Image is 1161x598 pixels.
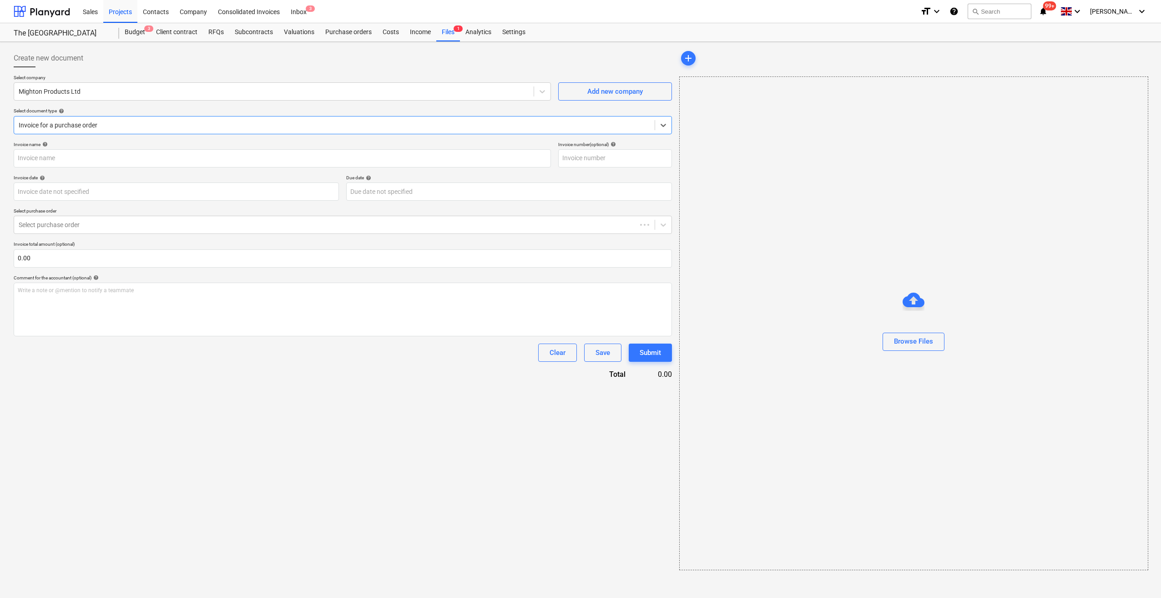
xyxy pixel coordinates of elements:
[346,182,672,201] input: Due date not specified
[346,175,672,181] div: Due date
[57,108,64,114] span: help
[119,23,151,41] a: Budget3
[587,86,643,97] div: Add new company
[558,149,672,167] input: Invoice number
[968,4,1031,19] button: Search
[278,23,320,41] a: Valuations
[91,275,99,280] span: help
[119,23,151,41] div: Budget
[497,23,531,41] a: Settings
[629,344,672,362] button: Submit
[14,275,672,281] div: Comment for the accountant (optional)
[972,8,979,15] span: search
[931,6,942,17] i: keyboard_arrow_down
[1039,6,1048,17] i: notifications
[436,23,460,41] a: Files1
[1136,6,1147,17] i: keyboard_arrow_down
[596,347,610,359] div: Save
[14,182,339,201] input: Invoice date not specified
[364,175,371,181] span: help
[558,142,672,147] div: Invoice number (optional)
[460,23,497,41] a: Analytics
[454,25,463,32] span: 1
[229,23,278,41] a: Subcontracts
[40,142,48,147] span: help
[14,175,339,181] div: Invoice date
[679,76,1148,570] div: Browse Files
[151,23,203,41] a: Client contract
[949,6,959,17] i: Knowledge base
[550,347,565,359] div: Clear
[14,142,551,147] div: Invoice name
[894,335,933,347] div: Browse Files
[558,82,672,101] button: Add new company
[203,23,229,41] a: RFQs
[640,369,672,380] div: 0.00
[640,347,661,359] div: Submit
[14,249,672,268] input: Invoice total amount (optional)
[609,142,616,147] span: help
[14,108,672,114] div: Select document type
[683,53,694,64] span: add
[14,29,108,38] div: The [GEOGRAPHIC_DATA]
[436,23,460,41] div: Files
[1072,6,1083,17] i: keyboard_arrow_down
[883,333,944,351] button: Browse Files
[38,175,45,181] span: help
[1043,1,1056,10] span: 99+
[320,23,377,41] a: Purchase orders
[144,25,153,32] span: 3
[1116,554,1161,598] iframe: Chat Widget
[538,344,577,362] button: Clear
[377,23,404,41] a: Costs
[14,149,551,167] input: Invoice name
[584,344,621,362] button: Save
[1090,8,1136,15] span: [PERSON_NAME]
[14,208,672,216] p: Select purchase order
[14,53,83,64] span: Create new document
[920,6,931,17] i: format_size
[306,5,315,12] span: 3
[404,23,436,41] a: Income
[554,369,640,380] div: Total
[14,241,672,249] p: Invoice total amount (optional)
[14,75,551,82] p: Select company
